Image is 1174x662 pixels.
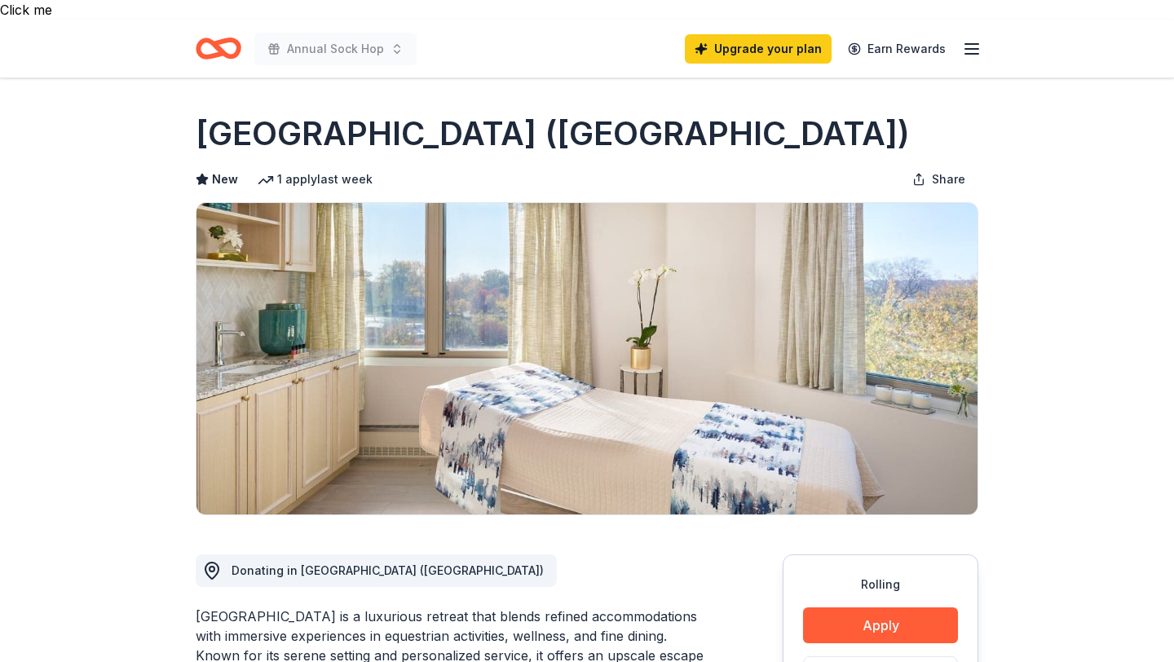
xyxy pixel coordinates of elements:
img: Image for Salamander Resort (Middleburg) [196,203,978,514]
span: Annual Sock Hop [287,39,384,59]
h1: [GEOGRAPHIC_DATA] ([GEOGRAPHIC_DATA]) [196,111,910,157]
a: Upgrade your plan [685,34,832,64]
span: Donating in [GEOGRAPHIC_DATA] ([GEOGRAPHIC_DATA]) [232,563,544,577]
div: Rolling [803,575,958,594]
a: Home [196,29,241,68]
div: 1 apply last week [258,170,373,189]
span: New [212,170,238,189]
button: Annual Sock Hop [254,33,417,65]
a: Earn Rewards [838,34,956,64]
button: Share [899,163,978,196]
span: Share [932,170,965,189]
button: Apply [803,607,958,643]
